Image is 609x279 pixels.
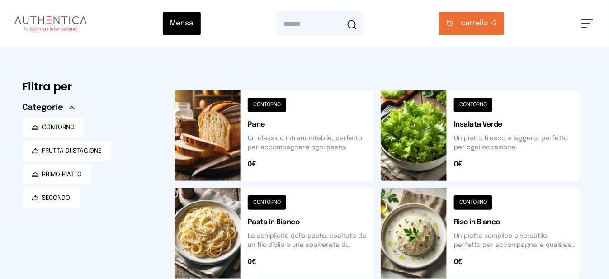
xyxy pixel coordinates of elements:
[42,194,71,203] span: SECONDO
[23,80,160,94] h6: Filtra per
[14,16,87,31] img: logo.8f33a47.png
[42,147,102,156] span: FRUTTA DI STAGIONE
[461,18,497,29] span: 2
[23,101,64,114] span: Categorie
[23,188,80,208] button: SECONDO
[23,141,111,161] button: FRUTTA DI STAGIONE
[42,170,82,179] span: PRIMO PIATTO
[42,123,75,132] span: CONTORNO
[163,12,201,35] button: Mensa
[23,165,91,184] button: PRIMO PIATTO
[439,12,504,35] button: carrello •2
[461,18,493,29] span: carrello •
[23,118,84,137] button: CONTORNO
[23,101,75,114] button: Categorie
